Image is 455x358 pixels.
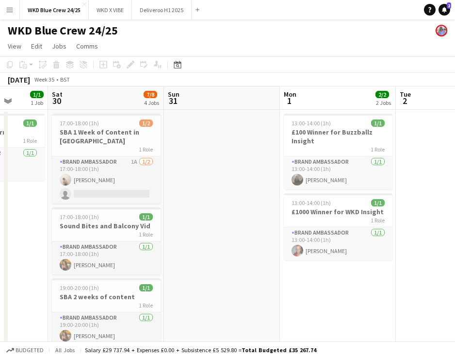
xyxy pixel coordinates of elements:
[284,90,296,99] span: Mon
[132,0,192,19] button: Deliveroo H1 2025
[52,241,161,274] app-card-role: Brand Ambassador1/117:00-18:00 (1h)[PERSON_NAME]
[139,146,153,153] span: 1 Role
[52,114,161,204] app-job-card: 17:00-18:00 (1h)1/2SBA 1 Week of Content in [GEOGRAPHIC_DATA]1 RoleBrand Ambassador1A1/217:00-18:...
[20,0,89,19] button: WKD Blue Crew 24/25
[168,90,179,99] span: Sun
[166,95,179,106] span: 31
[282,95,296,106] span: 1
[284,114,392,189] app-job-card: 13:00-14:00 (1h)1/1£100 Winner for Buzzballz Insight1 RoleBrand Ambassador1/113:00-14:00 (1h)[PER...
[53,346,77,354] span: All jobs
[284,128,392,145] h3: £100 Winner for Buzzballz Insight
[371,217,385,224] span: 1 Role
[139,119,153,127] span: 1/2
[400,90,411,99] span: Tue
[139,284,153,291] span: 1/1
[436,25,447,36] app-user-avatar: Lucy Hillier
[439,4,450,16] a: 2
[292,119,331,127] span: 13:00-14:00 (1h)
[60,119,99,127] span: 17:00-18:00 (1h)
[52,207,161,274] app-job-card: 17:00-18:00 (1h)1/1Sound Bites and Balcony Vid1 RoleBrand Ambassador1/117:00-18:00 (1h)[PERSON_NAME]
[371,146,385,153] span: 1 Role
[23,137,37,144] span: 1 Role
[8,23,118,38] h1: WKD Blue Crew 24/25
[284,207,392,216] h3: £1000 Winner for WKD Insight
[48,40,70,52] a: Jobs
[60,284,99,291] span: 19:00-20:00 (1h)
[5,345,45,356] button: Budgeted
[139,302,153,309] span: 1 Role
[52,222,161,230] h3: Sound Bites and Balcony Vid
[447,2,451,9] span: 2
[60,213,99,221] span: 17:00-18:00 (1h)
[85,346,316,354] div: Salary £29 737.94 + Expenses £0.00 + Subsistence £5 529.80 =
[398,95,411,106] span: 2
[23,119,37,127] span: 1/1
[52,278,161,345] app-job-card: 19:00-20:00 (1h)1/1SBA 2 weeks of content1 RoleBrand Ambassador1/119:00-20:00 (1h)[PERSON_NAME]
[371,199,385,206] span: 1/1
[8,75,30,85] div: [DATE]
[52,156,161,204] app-card-role: Brand Ambassador1A1/217:00-18:00 (1h)[PERSON_NAME]
[8,42,21,51] span: View
[50,95,63,106] span: 30
[376,99,391,106] div: 2 Jobs
[31,99,43,106] div: 1 Job
[375,91,389,98] span: 2/2
[139,231,153,238] span: 1 Role
[144,99,159,106] div: 4 Jobs
[16,347,44,354] span: Budgeted
[284,227,392,260] app-card-role: Brand Ambassador1/113:00-14:00 (1h)[PERSON_NAME]
[72,40,102,52] a: Comms
[242,346,316,354] span: Total Budgeted £35 267.74
[4,40,25,52] a: View
[89,0,132,19] button: WKD X VIBE
[30,91,44,98] span: 1/1
[76,42,98,51] span: Comms
[52,128,161,145] h3: SBA 1 Week of Content in [GEOGRAPHIC_DATA]
[284,156,392,189] app-card-role: Brand Ambassador1/113:00-14:00 (1h)[PERSON_NAME]
[52,312,161,345] app-card-role: Brand Ambassador1/119:00-20:00 (1h)[PERSON_NAME]
[292,199,331,206] span: 13:00-14:00 (1h)
[60,76,70,83] div: BST
[139,213,153,221] span: 1/1
[284,193,392,260] app-job-card: 13:00-14:00 (1h)1/1£1000 Winner for WKD Insight1 RoleBrand Ambassador1/113:00-14:00 (1h)[PERSON_N...
[31,42,42,51] span: Edit
[32,76,56,83] span: Week 35
[52,42,66,51] span: Jobs
[371,119,385,127] span: 1/1
[52,90,63,99] span: Sat
[52,292,161,301] h3: SBA 2 weeks of content
[144,91,157,98] span: 7/8
[27,40,46,52] a: Edit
